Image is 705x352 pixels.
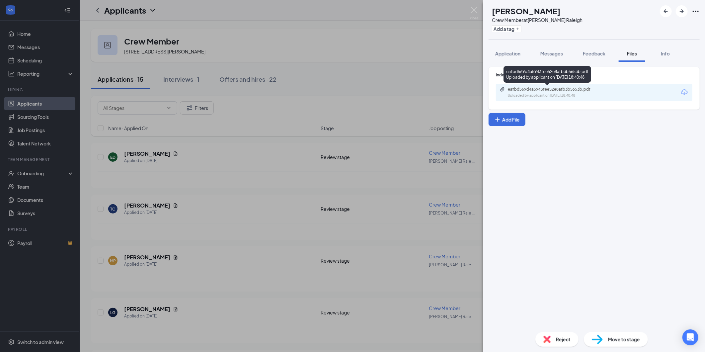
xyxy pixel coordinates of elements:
[492,25,521,32] button: PlusAdd a tag
[504,66,591,83] div: eafbd569d4a5943fee52e8afb3b5653b.pdf Uploaded by applicant on [DATE] 18:40:48
[680,88,688,96] svg: Download
[556,336,571,343] span: Reject
[662,7,670,15] svg: ArrowLeftNew
[500,87,607,98] a: Paperclipeafbd569d4a5943fee52e8afb3b5653b.pdfUploaded by applicant on [DATE] 18:40:48
[678,7,686,15] svg: ArrowRight
[489,113,525,126] button: Add FilePlus
[676,5,688,17] button: ArrowRight
[660,5,672,17] button: ArrowLeftNew
[682,329,698,345] div: Open Intercom Messenger
[508,87,601,92] div: eafbd569d4a5943fee52e8afb3b5653b.pdf
[627,50,637,56] span: Files
[492,17,583,23] div: Crew Member at [PERSON_NAME] Raleigh
[494,116,501,123] svg: Plus
[516,27,520,31] svg: Plus
[692,7,700,15] svg: Ellipses
[508,93,607,98] div: Uploaded by applicant on [DATE] 18:40:48
[583,50,605,56] span: Feedback
[608,336,640,343] span: Move to stage
[492,5,561,17] h1: [PERSON_NAME]
[661,50,670,56] span: Info
[495,50,520,56] span: Application
[540,50,563,56] span: Messages
[500,87,505,92] svg: Paperclip
[496,72,692,78] div: Indeed Resume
